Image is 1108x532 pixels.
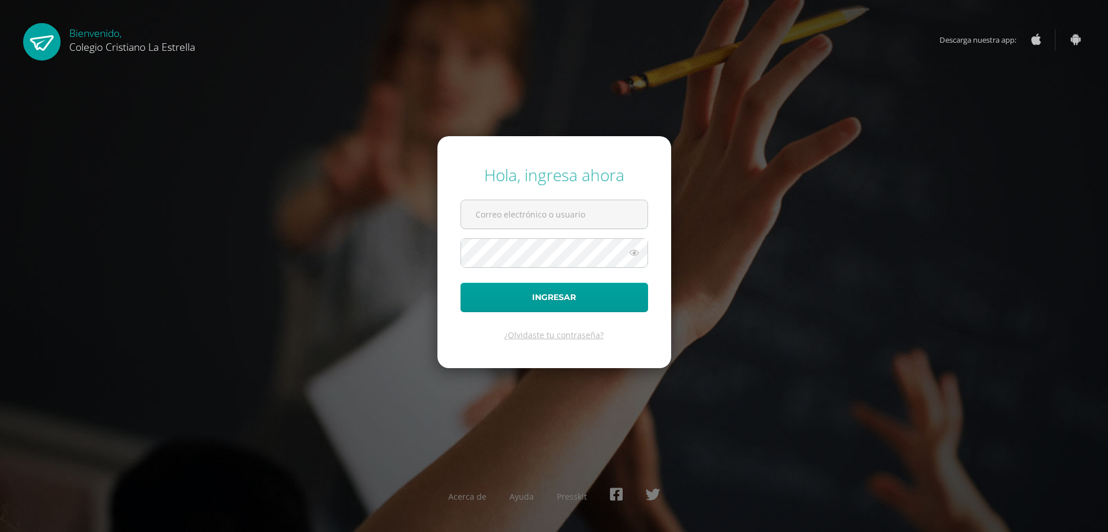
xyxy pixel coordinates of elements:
[461,200,647,228] input: Correo electrónico o usuario
[557,491,587,502] a: Presskit
[504,329,604,340] a: ¿Olvidaste tu contraseña?
[939,29,1028,51] span: Descarga nuestra app:
[448,491,486,502] a: Acerca de
[69,23,195,54] div: Bienvenido,
[510,491,534,502] a: Ayuda
[461,164,648,186] div: Hola, ingresa ahora
[461,283,648,312] button: Ingresar
[69,40,195,54] span: Colegio Cristiano La Estrella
